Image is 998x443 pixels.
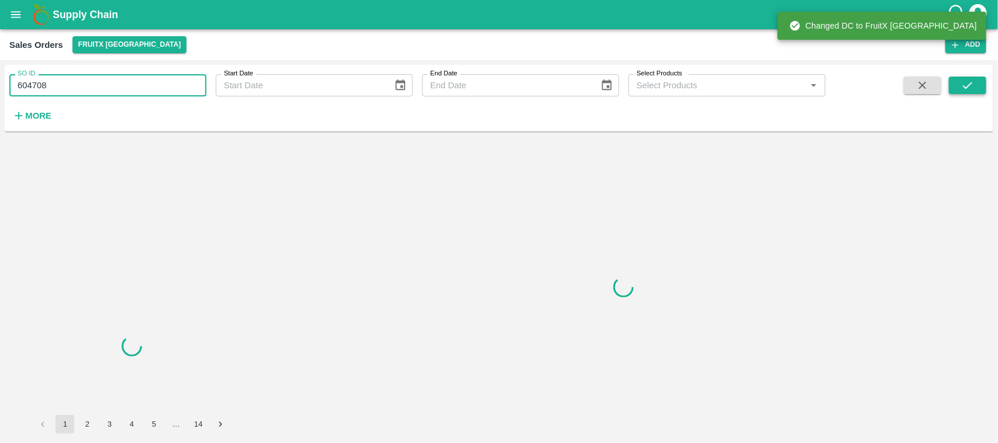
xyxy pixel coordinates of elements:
div: customer-support [947,4,968,25]
input: End Date [422,74,591,96]
div: Sales Orders [9,37,63,53]
img: logo [29,3,53,26]
button: Go to page 14 [189,415,208,434]
label: End Date [430,69,457,78]
button: Go to page 2 [78,415,96,434]
div: Changed DC to FruitX [GEOGRAPHIC_DATA] [789,15,977,36]
button: page 1 [56,415,74,434]
nav: pagination navigation [32,415,232,434]
button: Go to page 3 [100,415,119,434]
button: Choose date [596,74,618,96]
button: Go to page 4 [122,415,141,434]
input: Start Date [216,74,385,96]
button: Select DC [72,36,187,53]
button: Go to next page [211,415,230,434]
button: open drawer [2,1,29,28]
button: Go to page 5 [144,415,163,434]
button: More [9,106,54,126]
div: account of current user [968,2,989,27]
button: Add [945,36,986,53]
input: Enter SO ID [9,74,206,96]
a: Supply Chain [53,6,947,23]
label: Start Date [224,69,253,78]
button: Choose date [389,74,412,96]
label: Select Products [637,69,682,78]
input: Select Products [632,78,803,93]
b: Supply Chain [53,9,118,20]
strong: More [25,111,51,120]
div: … [167,419,185,430]
label: SO ID [18,69,35,78]
button: Open [806,78,821,93]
